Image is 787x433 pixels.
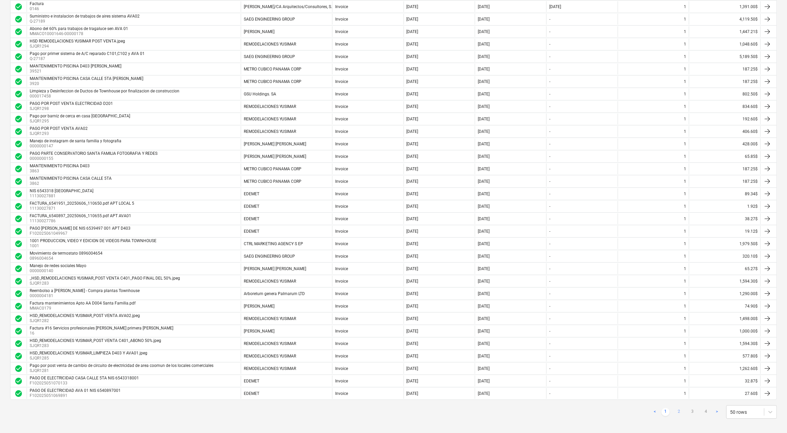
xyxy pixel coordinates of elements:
span: check_circle [14,165,23,173]
div: 1 [684,167,686,171]
div: 187.25$ [689,76,760,87]
div: [DATE] [407,279,418,284]
iframe: Chat Widget [753,401,787,433]
div: Invoice was approved [14,78,23,86]
div: [DATE] [478,241,490,246]
span: check_circle [14,127,23,136]
div: [DATE] [407,304,418,309]
div: 1 [684,216,686,221]
span: check_circle [14,215,23,223]
div: 1,391.00$ [689,1,760,12]
span: check_circle [14,190,23,198]
div: REMODELACIONES YUSIMAR [244,279,296,284]
div: [DATE] [407,241,418,246]
div: Invoice was approved [14,15,23,23]
div: [DATE] [478,129,490,134]
div: Invoice was approved [14,215,23,223]
p: 3920 [30,81,145,87]
div: Invoice was approved [14,290,23,298]
p: Q-27187 [30,56,146,62]
div: Invoice [335,17,348,22]
div: Invoice was approved [14,265,23,273]
div: Manejo de redes sociales Mayo [30,263,86,268]
div: - [549,179,550,184]
div: [DATE] [407,229,418,234]
div: 4,119.50$ [689,14,760,25]
div: Invoice [335,54,348,59]
a: Page 2 [675,408,683,416]
div: [DATE] [407,79,418,84]
div: 1 [684,129,686,134]
div: Invoice [335,204,348,209]
span: check_circle [14,78,23,86]
div: 65.27$ [689,263,760,274]
div: Pago por primer sistema de A/C reparado C101,C102 y AVA 01 [30,51,145,56]
div: - [549,79,550,84]
p: 3863 [30,168,91,174]
span: check_circle [14,302,23,310]
span: check_circle [14,290,23,298]
div: Factura #16 Servicios profesionales [PERSON_NAME] primera [PERSON_NAME] [30,326,173,330]
div: - [549,104,550,109]
div: Invoice [335,291,348,296]
div: 1,594.30$ [689,276,760,287]
div: [DATE] [478,29,490,34]
div: 65.85$ [689,151,760,162]
div: [DATE] [407,92,418,96]
div: Invoice was approved [14,315,23,323]
div: 1 [684,229,686,234]
span: check_circle [14,252,23,260]
p: Q-27189 [30,19,141,24]
div: 1 [684,304,686,309]
div: EDEMET [244,192,259,196]
div: 1 [684,204,686,209]
div: [PERSON_NAME] [244,29,274,34]
div: METRO CUBICO PANAMA CORP [244,167,301,171]
div: 1 [684,192,686,196]
div: 1 [684,241,686,246]
div: Invoice [335,92,348,96]
div: Invoice [335,241,348,246]
div: Invoice was approved [14,115,23,123]
div: MANTENIMIENTO PISCINA CASA CALLE 5TA [30,176,112,181]
div: Invoice [335,179,348,184]
p: 3862 [30,181,113,186]
span: check_circle [14,265,23,273]
div: 1 [684,117,686,121]
div: 1 [684,279,686,284]
div: [DATE] [407,4,418,9]
div: Factura mantenimientos Apto AA D004 Santa Familia.pdf [30,301,136,306]
div: 1 [684,291,686,296]
div: Abono del 60% para trabajos de tragaluce sen AVA 01 [30,26,128,31]
div: Invoice [335,79,348,84]
div: [DATE] [407,67,418,71]
p: 11130027881 [30,193,95,199]
div: 5,189.50$ [689,51,760,62]
div: METRO CUBICO PANAMA CORP [244,179,301,184]
div: [DATE] [407,216,418,221]
p: 0896004654 [30,256,104,261]
div: [DATE] [407,129,418,134]
div: 1 [684,4,686,9]
div: - [549,142,550,146]
div: [DATE] [478,167,490,171]
span: check_circle [14,152,23,161]
div: MANTENIMIENTO PISCINA D403 [PERSON_NAME] [30,64,121,68]
div: [DATE] [478,279,490,284]
div: Invoice [335,104,348,109]
div: HSD_REMODELACIONES YUSIMAR_POST VENTA AVA02.jpeg [30,313,140,318]
div: Invoice was approved [14,152,23,161]
div: - [549,192,550,196]
div: Invoice [335,279,348,284]
p: SJQR1295 [30,118,132,124]
span: check_circle [14,65,23,73]
div: 1,290.00$ [689,288,760,299]
div: MANTENIMIENTO PISCINA D403 [30,164,90,168]
div: Invoice [335,142,348,146]
div: 1,000.00$ [689,326,760,337]
div: Invoice [335,254,348,259]
div: [DATE] [478,154,490,159]
div: 1 [684,92,686,96]
div: - [549,17,550,22]
div: [DATE] [407,266,418,271]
